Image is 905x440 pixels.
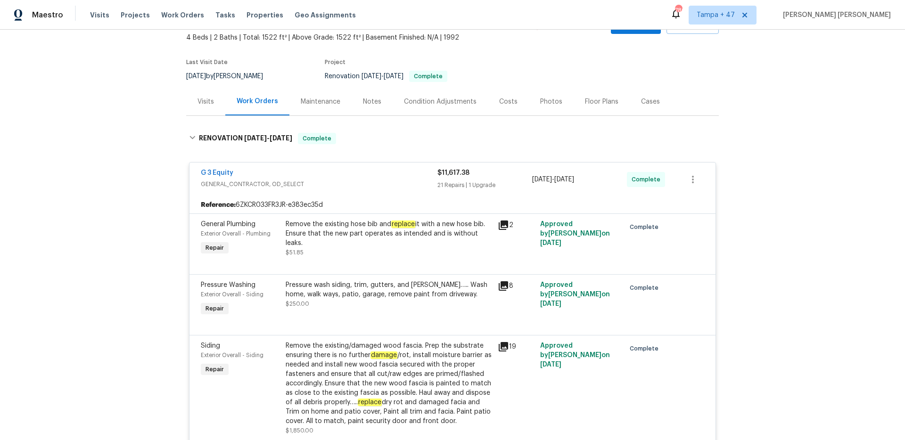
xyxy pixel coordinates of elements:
div: Maintenance [301,97,340,106]
span: Complete [630,344,662,353]
em: replace [358,399,382,406]
span: Complete [299,134,335,143]
span: [DATE] [186,73,206,80]
em: replace [391,220,415,228]
span: [DATE] [540,301,561,307]
h6: RENOVATION [199,133,292,144]
span: Repair [202,243,228,253]
span: Exterior Overall - Siding [201,292,263,297]
span: Repair [202,304,228,313]
div: Condition Adjustments [404,97,477,106]
span: Maestro [32,10,63,20]
a: G 3 Equity [201,170,233,176]
b: Reference: [201,200,236,210]
span: [DATE] [362,73,381,80]
span: $11,617.38 [437,170,469,176]
span: - [362,73,403,80]
span: Exterior Overall - Plumbing [201,231,271,236]
span: - [244,135,292,141]
span: [PERSON_NAME] [PERSON_NAME] [779,10,891,20]
span: - [532,175,574,184]
span: Approved by [PERSON_NAME] on [540,221,610,246]
span: 4 Beds | 2 Baths | Total: 1522 ft² | Above Grade: 1522 ft² | Basement Finished: N/A | 1992 [186,33,528,42]
span: Siding [201,342,220,349]
span: [DATE] [244,135,267,141]
span: Exterior Overall - Siding [201,352,263,358]
div: Work Orders [237,97,278,106]
div: Remove the existing hose bib and it with a new hose bib. Ensure that the new part operates as int... [286,220,492,248]
div: 6ZKCR033FR3JR-e383ec35d [189,196,716,213]
div: 21 Repairs | 1 Upgrade [437,180,532,190]
span: Project [325,59,346,65]
div: Visits [197,97,214,106]
div: 780 [675,6,682,15]
span: [DATE] [540,240,561,246]
span: Repair [202,365,228,374]
div: Pressure wash siding, trim, gutters, and [PERSON_NAME]….. Wash home, walk ways, patio, garage, re... [286,280,492,299]
span: $1,850.00 [286,428,313,433]
div: RENOVATION [DATE]-[DATE]Complete [186,123,719,154]
em: damage [370,351,397,359]
span: Approved by [PERSON_NAME] on [540,282,610,307]
span: [DATE] [540,361,561,368]
span: Complete [630,222,662,232]
div: Floor Plans [585,97,618,106]
span: Projects [121,10,150,20]
div: 19 [498,341,535,352]
span: GENERAL_CONTRACTOR, OD_SELECT [201,179,437,189]
span: Visits [90,10,109,20]
span: Last Visit Date [186,59,228,65]
span: Geo Assignments [295,10,356,20]
div: Cases [641,97,660,106]
div: 8 [498,280,535,292]
span: Approved by [PERSON_NAME] on [540,342,610,368]
span: Complete [632,175,664,184]
span: Renovation [325,73,447,80]
span: [DATE] [384,73,403,80]
div: Notes [363,97,381,106]
div: Photos [540,97,562,106]
span: Pressure Washing [201,282,255,288]
span: [DATE] [270,135,292,141]
span: $250.00 [286,301,309,307]
span: [DATE] [532,176,552,183]
span: Complete [410,73,446,79]
div: Costs [499,97,518,106]
div: 2 [498,220,535,231]
span: Properties [247,10,283,20]
span: $51.85 [286,250,304,255]
span: Work Orders [161,10,204,20]
span: Complete [630,283,662,293]
div: Remove the existing/damaged wood fascia. Prep the substrate ensuring there is no further /rot, in... [286,341,492,426]
span: [DATE] [554,176,574,183]
span: General Plumbing [201,221,255,228]
div: by [PERSON_NAME] [186,71,274,82]
span: Tampa + 47 [697,10,735,20]
span: Tasks [215,12,235,18]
